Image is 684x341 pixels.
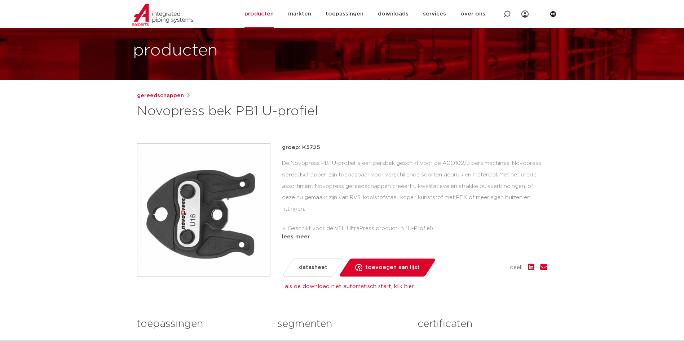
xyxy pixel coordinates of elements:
h3: segmenten [277,317,407,331]
img: Product Image for Novopress bek PB1 U-profiel [137,144,270,276]
a: als de download niet automatisch start, klik hier [285,284,414,289]
div: lees meer [282,233,547,241]
p: groep: K5725 [282,143,547,152]
li: Geschikt voor de VSH UltraPress productlijn (U-Profiel) [288,223,547,234]
div: De Novopress PB1 U-profiel is een persbek geschikt voor de ACO102/3 pers machines. Novopress gere... [282,158,547,230]
span: toevoegen aan lijst [365,262,420,273]
a: datasheet [282,259,344,277]
span: deel: [510,263,522,272]
h1: producten [133,39,218,62]
h3: toepassingen [137,317,266,331]
h1: Novopress bek PB1 U-profiel [137,103,408,120]
span: datasheet [299,262,327,273]
a: gereedschappen [137,91,184,100]
h3: certificaten [418,317,547,331]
